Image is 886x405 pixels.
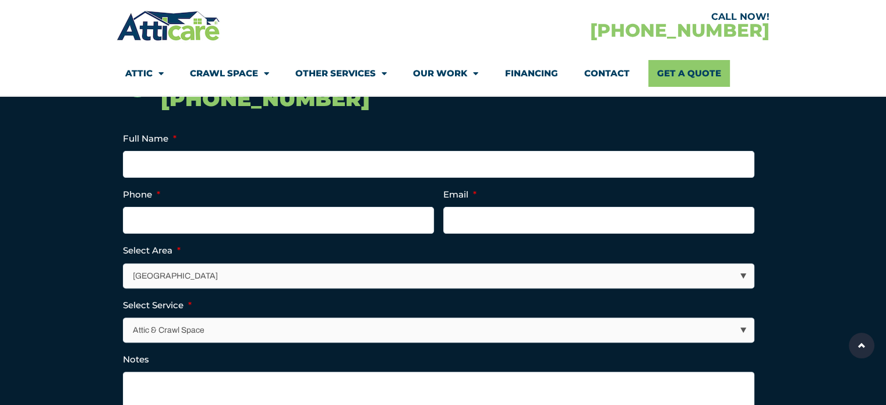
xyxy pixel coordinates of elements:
label: Email [443,189,476,200]
nav: Menu [125,60,760,87]
a: Other Services [295,60,387,87]
div: CALL NOW! [443,12,769,22]
label: Notes [123,354,149,365]
label: Select Service [123,300,192,311]
a: Contact [584,60,629,87]
label: Select Area [123,245,181,256]
a: Our Work [413,60,478,87]
label: Phone [123,189,160,200]
a: Financing [504,60,557,87]
label: Full Name [123,133,177,145]
a: Attic [125,60,164,87]
a: Get A Quote [648,60,730,87]
a: Crawl Space [190,60,269,87]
